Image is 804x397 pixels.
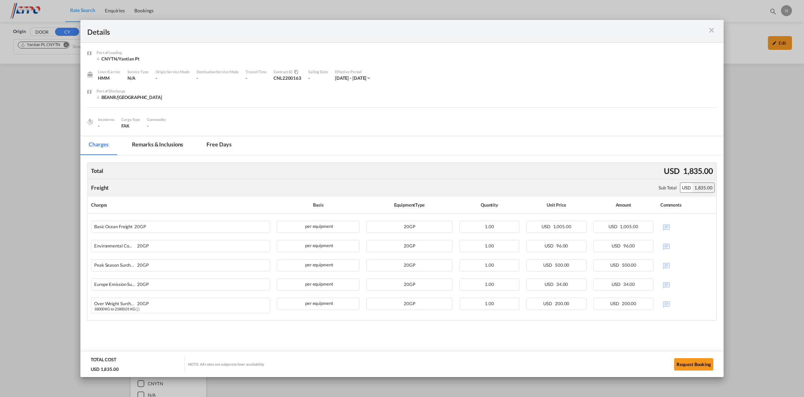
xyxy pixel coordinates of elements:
[91,356,116,366] div: TOTAL COST
[660,221,713,233] div: No Comments Available
[246,75,267,81] div: -
[681,164,715,178] div: 1,835.00
[292,70,298,74] md-icon: icon-content-copy
[198,136,239,155] md-tab-item: Free days
[277,259,359,272] div: per equipment
[526,200,587,210] div: Unit Price
[98,117,114,123] div: Incoterms
[545,243,555,249] span: USD
[404,301,415,306] span: 20GP
[485,282,494,287] span: 1.00
[610,262,621,268] span: USD
[404,282,415,287] span: 20GP
[135,307,139,311] md-icon: Weight Range Charge
[135,282,149,287] span: 20GP
[91,200,270,210] div: Charges
[98,123,114,129] div: -
[366,200,453,210] div: Equipment Type
[622,301,636,306] span: 200.00
[680,183,693,192] div: USD
[335,75,367,81] div: 15 Aug 2025 - 31 Aug 2025
[366,76,371,80] md-icon: icon-chevron-down
[94,240,224,249] div: Environmental Compliance Charge(ECC)
[660,240,713,252] div: No Comments Available
[273,69,308,88] div: CNL2200163
[147,117,166,123] div: Commodity
[610,301,621,306] span: USD
[94,260,224,268] div: Peak Season Surcharge
[555,301,569,306] span: 200.00
[612,282,622,287] span: USD
[91,184,109,191] div: Freight
[485,243,494,249] span: 1.00
[94,307,139,311] span: 18000 KG to 21800.01 KG
[133,224,146,229] span: 20GP
[277,298,359,310] div: per equipment
[657,196,716,214] th: Comments
[308,69,328,75] div: Sailing Date
[459,200,520,210] div: Quantity
[623,282,635,287] span: 34.00
[277,240,359,252] div: per equipment
[121,123,140,129] div: FAK
[556,282,568,287] span: 34.00
[156,75,190,81] div: -
[97,49,152,56] div: Port of Loading
[693,183,714,192] div: 1,835.00
[86,118,94,125] img: cargo.png
[246,69,267,75] div: Transit Time
[404,224,415,229] span: 20GP
[543,262,554,268] span: USD
[555,262,569,268] span: 500.00
[556,243,568,249] span: 96.00
[135,243,149,249] span: 20GP
[89,165,105,176] div: Total
[660,298,713,310] div: No Comments Available
[94,298,224,306] div: Over Weight Surcharge
[277,200,359,210] div: Basis
[97,88,162,94] div: Port of Discharge
[404,262,415,268] span: 20GP
[660,278,713,290] div: No Comments Available
[97,94,162,100] div: BEANR/Antwerp
[273,75,301,81] div: CNL2200163
[197,75,239,81] div: -
[404,243,415,249] span: 20GP
[98,69,121,75] div: Liner/Carrier
[273,69,301,75] div: Contract / Rate Agreement / Tariff / Spot Pricing Reference Number
[593,200,654,210] div: Amount
[91,366,121,372] div: USD 1,835.00
[620,224,638,229] span: 1,005.00
[660,259,713,271] div: No Comments Available
[623,243,635,249] span: 96.00
[124,136,191,155] md-tab-item: Remarks & Inclusions
[135,301,149,306] span: 20GP
[127,69,149,75] div: Service Type
[543,301,554,306] span: USD
[80,136,246,155] md-pagination-wrapper: Use the left and right arrow keys to navigate between tabs
[147,123,149,129] span: -
[485,262,494,268] span: 1.00
[94,221,224,229] div: Basic Ocean Freight
[277,221,359,233] div: per equipment
[662,164,681,178] div: USD
[277,278,359,291] div: per equipment
[308,75,328,81] div: -
[97,56,152,62] div: CNYTN/Yantian Pt
[608,224,619,229] span: USD
[94,279,224,287] div: Europe Emission Surcharge
[121,117,140,123] div: Cargo Type
[545,282,555,287] span: USD
[485,224,494,229] span: 1.00
[707,26,716,34] md-icon: icon-close m-3 fg-AAA8AD cursor
[553,224,571,229] span: 1,005.00
[622,262,636,268] span: 500.00
[612,243,622,249] span: USD
[541,224,552,229] span: USD
[156,69,190,75] div: Origin Service Mode
[188,362,264,367] div: NOTE: All rates are subject to liner availability
[674,358,713,371] button: Request Booking
[127,75,135,81] span: N/A
[87,27,654,35] div: Details
[80,136,117,155] md-tab-item: Charges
